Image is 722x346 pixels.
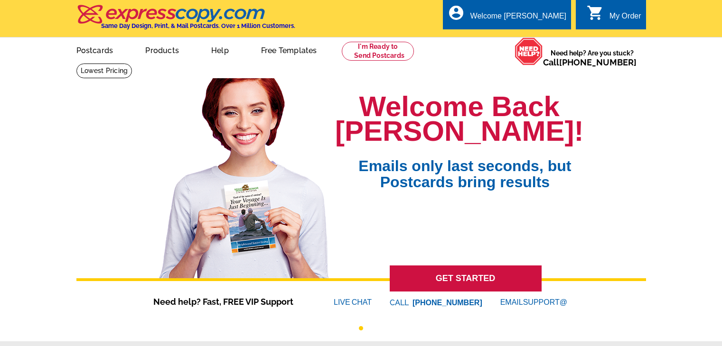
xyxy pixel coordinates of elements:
[334,297,352,308] font: LIVE
[359,326,363,330] button: 1 of 1
[101,22,295,29] h4: Same Day Design, Print, & Mail Postcards. Over 1 Million Customers.
[196,38,244,61] a: Help
[470,12,566,25] div: Welcome [PERSON_NAME]
[587,10,641,22] a: shopping_cart My Order
[587,4,604,21] i: shopping_cart
[61,38,129,61] a: Postcards
[523,297,569,308] font: SUPPORT@
[609,12,641,25] div: My Order
[543,48,641,67] span: Need help? Are you stuck?
[559,57,637,67] a: [PHONE_NUMBER]
[76,11,295,29] a: Same Day Design, Print, & Mail Postcards. Over 1 Million Customers.
[246,38,332,61] a: Free Templates
[390,265,542,291] a: GET STARTED
[448,4,465,21] i: account_circle
[346,144,583,190] span: Emails only last seconds, but Postcards bring results
[130,38,194,61] a: Products
[515,37,543,65] img: help
[153,295,305,308] span: Need help? Fast, FREE VIP Support
[543,57,637,67] span: Call
[153,71,335,278] img: welcome-back-logged-in.png
[335,94,583,144] h1: Welcome Back [PERSON_NAME]!
[334,298,372,306] a: LIVECHAT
